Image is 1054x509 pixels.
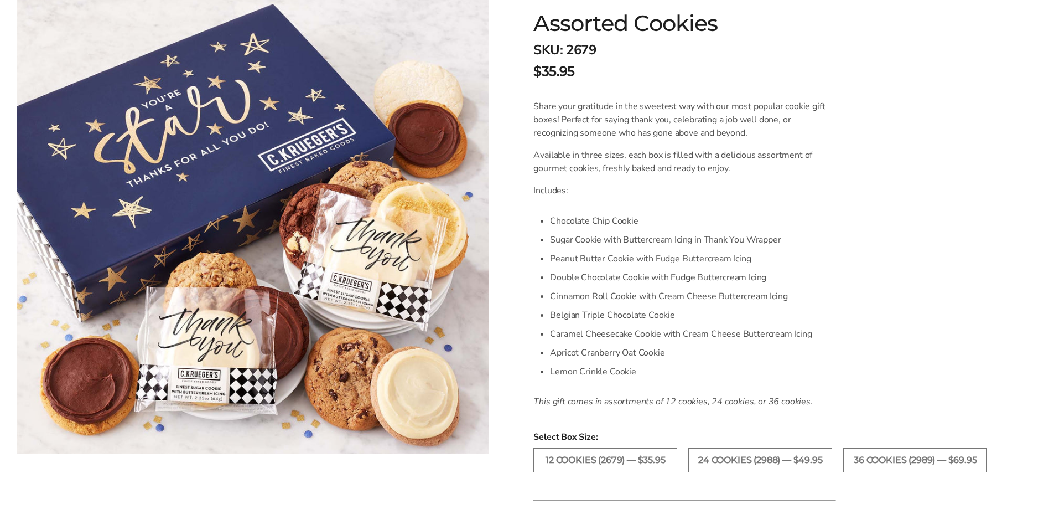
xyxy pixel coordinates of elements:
[550,343,836,362] li: Apricot Cranberry Oat Cookie
[533,148,836,175] p: Available in three sizes, each box is filled with a delicious assortment of gourmet cookies, fres...
[550,230,836,249] li: Sugar Cookie with Buttercream Icing in Thank You Wrapper
[533,100,836,140] p: Share your gratitude in the sweetest way with our most popular cookie gift boxes! Perfect for say...
[550,287,836,306] li: Cinnamon Roll Cookie with Cream Cheese Buttercream Icing
[550,249,836,268] li: Peanut Butter Cookie with Fudge Buttercream Icing
[550,268,836,287] li: Double Chocolate Cookie with Fudge Buttercream Icing
[566,41,596,59] span: 2679
[533,430,1026,444] span: Select Box Size:
[550,306,836,325] li: Belgian Triple Chocolate Cookie
[533,395,812,408] i: This gift comes in assortments of 12 cookies, 24 cookies, or 36 cookies.
[533,448,677,472] label: 12 COOKIES (2679) — $35.95
[550,212,836,230] li: Chocolate Chip Cookie
[688,448,832,472] label: 24 COOKIES (2988) — $49.95
[9,467,115,500] iframe: Sign Up via Text for Offers
[533,41,563,59] strong: SKU:
[550,325,836,343] li: Caramel Cheesecake Cookie with Cream Cheese Buttercream Icing
[843,448,987,472] label: 36 COOKIES (2989) — $69.95
[533,61,574,81] span: $35.95
[550,362,836,381] li: Lemon Crinkle Cookie
[533,184,836,197] p: Includes:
